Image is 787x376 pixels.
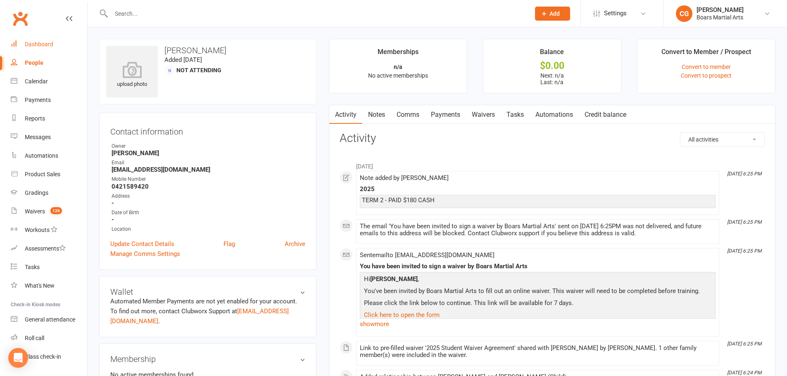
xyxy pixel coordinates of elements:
[360,318,716,330] a: show more
[11,239,87,258] a: Assessments
[360,263,716,270] div: You have been invited to sign a waiver by Boars Martial Arts
[727,370,761,376] i: [DATE] 6:24 PM
[25,227,50,233] div: Workouts
[110,287,305,296] h3: Wallet
[727,219,761,225] i: [DATE] 6:25 PM
[530,105,579,124] a: Automations
[11,54,87,72] a: People
[340,158,765,171] li: [DATE]
[25,264,40,270] div: Tasks
[579,105,632,124] a: Credit balance
[535,7,570,21] button: Add
[106,46,309,55] h3: [PERSON_NAME]
[391,105,425,124] a: Comms
[110,124,305,136] h3: Contact information
[106,61,158,89] div: upload photo
[11,277,87,295] a: What's New
[466,105,501,124] a: Waivers
[109,8,524,19] input: Search...
[364,311,440,319] a: Click here to open the form
[10,8,31,29] a: Clubworx
[25,245,66,252] div: Assessments
[362,286,713,298] p: You've been invited by Boars Martial Arts to fill out an online waiver. This waiver will need to ...
[112,216,305,223] strong: -
[110,239,174,249] a: Update Contact Details
[425,105,466,124] a: Payments
[11,202,87,221] a: Waivers 126
[491,72,613,85] p: Next: n/a Last: n/a
[11,348,87,366] a: Class kiosk mode
[11,128,87,147] a: Messages
[25,78,48,85] div: Calendar
[110,355,305,364] h3: Membership
[164,56,202,64] time: Added [DATE]
[176,67,221,73] span: Not Attending
[697,14,744,21] div: Boars Martial Arts
[112,183,305,190] strong: 0421589420
[501,105,530,124] a: Tasks
[25,316,75,323] div: General attendance
[285,239,305,249] a: Archive
[25,282,55,289] div: What's New
[540,47,564,61] div: Balance
[112,166,305,173] strong: [EMAIL_ADDRESS][DOMAIN_NAME]
[8,348,28,368] div: Open Intercom Messenger
[362,197,713,204] div: TERM 2 - PAID $180 CASH
[11,329,87,348] a: Roll call
[110,298,297,325] no-payment-system: Automated Member Payments are not yet enabled for your account. To find out more, contact Clubwor...
[25,115,45,122] div: Reports
[11,165,87,184] a: Product Sales
[360,223,716,237] div: The email 'You have been invited to sign a waiver by Boars Martial Arts' sent on [DATE] 6:25PM wa...
[727,341,761,347] i: [DATE] 6:25 PM
[727,171,761,177] i: [DATE] 6:25 PM
[25,335,44,341] div: Roll call
[368,72,428,79] span: No active memberships
[112,142,305,150] div: Owner
[360,251,495,259] span: Sent email to [EMAIL_ADDRESS][DOMAIN_NAME]
[25,171,60,177] div: Product Sales
[25,97,51,103] div: Payments
[727,248,761,254] i: [DATE] 6:25 PM
[112,209,305,217] div: Date of Birth
[112,199,305,207] strong: -
[329,105,362,124] a: Activity
[112,192,305,200] div: Address
[340,132,765,145] h3: Activity
[25,189,48,196] div: Gradings
[25,41,53,47] div: Dashboard
[11,72,87,91] a: Calendar
[25,152,58,159] div: Automations
[25,134,51,140] div: Messages
[362,105,391,124] a: Notes
[549,10,560,17] span: Add
[112,149,305,157] strong: [PERSON_NAME]
[50,207,62,214] span: 126
[11,310,87,329] a: General attendance kiosk mode
[25,208,45,215] div: Waivers
[360,175,716,182] div: Note added by [PERSON_NAME]
[491,61,613,70] div: $0.00
[362,274,713,286] p: Hi ,
[362,298,713,310] p: Please click the link below to continue. This link will be available for 7 days.
[11,221,87,239] a: Workouts
[697,6,744,14] div: [PERSON_NAME]
[676,5,692,22] div: CG
[681,72,732,79] a: Convert to prospect
[661,47,751,61] div: Convert to Member / Prospect
[11,109,87,128] a: Reports
[112,159,305,167] div: Email
[370,275,418,283] strong: [PERSON_NAME]
[360,186,716,193] div: 2025
[378,47,418,61] div: Memberships
[112,175,305,183] div: Mobile Number
[11,184,87,202] a: Gradings
[25,353,61,360] div: Class check-in
[223,239,235,249] a: Flag
[11,258,87,277] a: Tasks
[25,59,43,66] div: People
[11,147,87,165] a: Automations
[604,4,627,23] span: Settings
[682,64,731,70] a: Convert to member
[112,225,305,233] div: Location
[360,345,716,359] div: Link to pre-filled waiver '2025 Student Waiver Agreement' shared with [PERSON_NAME] by [PERSON_NA...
